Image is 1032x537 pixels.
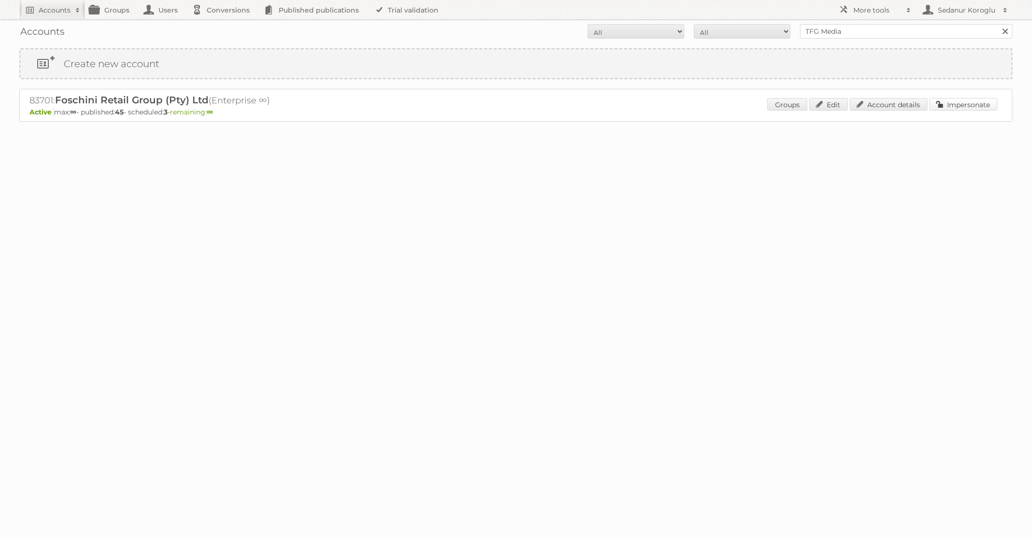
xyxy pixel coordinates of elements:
[39,5,71,15] h2: Accounts
[20,49,1012,78] a: Create new account
[70,108,76,116] strong: ∞
[207,108,213,116] strong: ∞
[767,98,807,111] a: Groups
[55,94,209,106] span: Foschini Retail Group (Pty) Ltd
[29,94,368,107] h2: 83701: (Enterprise ∞)
[29,108,54,116] span: Active
[809,98,848,111] a: Edit
[850,98,928,111] a: Account details
[853,5,902,15] h2: More tools
[930,98,998,111] a: Impersonate
[935,5,998,15] h2: Sedanur Koroglu
[29,108,1003,116] p: max: - published: - scheduled: -
[115,108,124,116] strong: 45
[170,108,213,116] span: remaining:
[164,108,168,116] strong: 3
